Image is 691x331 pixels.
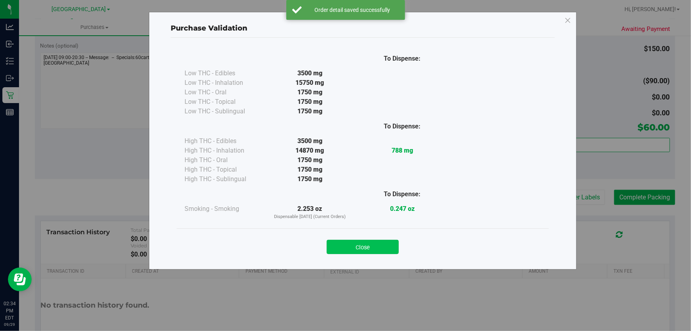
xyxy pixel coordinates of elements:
[356,122,448,131] div: To Dispense:
[185,69,264,78] div: Low THC - Edibles
[264,78,356,88] div: 15750 mg
[185,97,264,107] div: Low THC - Topical
[264,136,356,146] div: 3500 mg
[185,78,264,88] div: Low THC - Inhalation
[390,205,415,212] strong: 0.247 oz
[171,24,247,33] span: Purchase Validation
[327,240,399,254] button: Close
[392,147,413,154] strong: 788 mg
[185,107,264,116] div: Low THC - Sublingual
[264,97,356,107] div: 1750 mg
[264,107,356,116] div: 1750 mg
[185,146,264,155] div: High THC - Inhalation
[356,189,448,199] div: To Dispense:
[264,214,356,220] p: Dispensable [DATE] (Current Orders)
[264,88,356,97] div: 1750 mg
[185,165,264,174] div: High THC - Topical
[185,88,264,97] div: Low THC - Oral
[264,146,356,155] div: 14870 mg
[185,155,264,165] div: High THC - Oral
[264,69,356,78] div: 3500 mg
[306,6,399,14] div: Order detail saved successfully
[264,204,356,220] div: 2.253 oz
[264,155,356,165] div: 1750 mg
[185,204,264,214] div: Smoking - Smoking
[264,174,356,184] div: 1750 mg
[185,136,264,146] div: High THC - Edibles
[8,268,32,291] iframe: Resource center
[356,54,448,63] div: To Dispense:
[185,174,264,184] div: High THC - Sublingual
[264,165,356,174] div: 1750 mg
